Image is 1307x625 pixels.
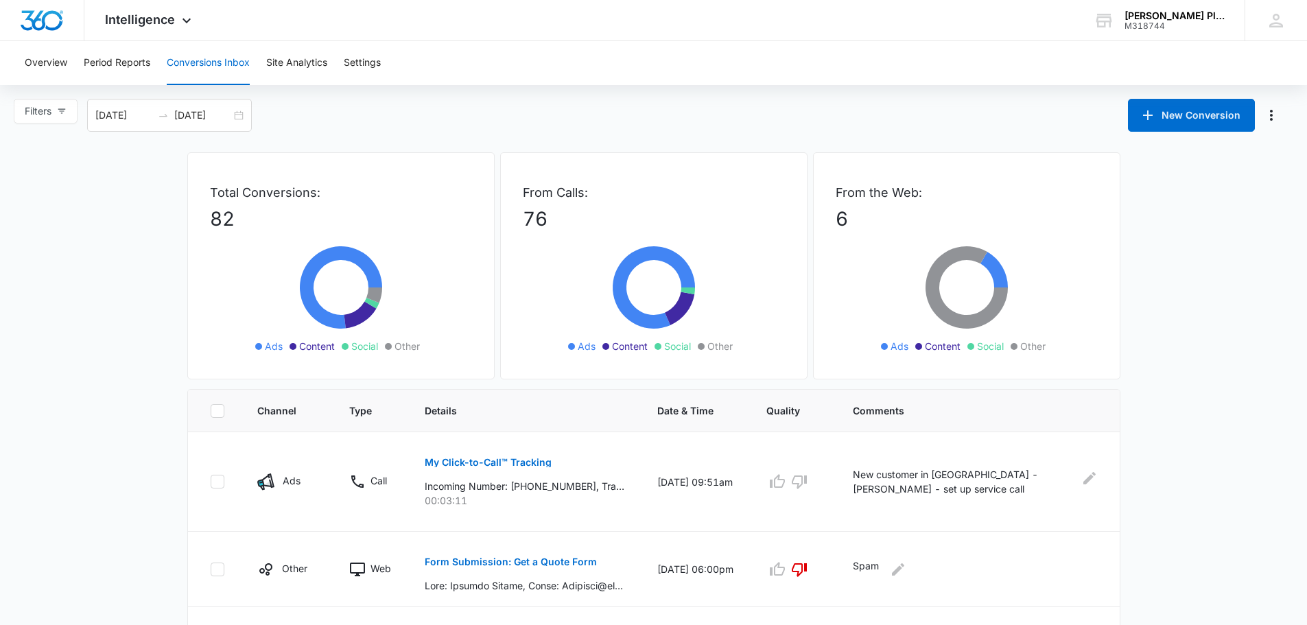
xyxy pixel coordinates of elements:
span: Other [1020,339,1046,353]
p: Web [370,561,391,576]
button: Conversions Inbox [167,41,250,85]
button: Manage Numbers [1260,104,1282,126]
span: Ads [578,339,596,353]
span: Other [707,339,733,353]
p: My Click-to-Call™ Tracking [425,458,552,467]
button: Period Reports [84,41,150,85]
p: Lore: Ipsumdo Sitame, Conse: Adipisci@elitseddoeiusmodt.inc, Utlab: 5475699678, Etdolor: 742 Magn... [425,578,624,593]
p: Incoming Number: [PHONE_NUMBER], Tracking Number: [PHONE_NUMBER], Ring To: [PHONE_NUMBER], Caller... [425,479,624,493]
td: [DATE] 09:51am [641,432,750,532]
button: Settings [344,41,381,85]
p: 6 [836,204,1098,233]
p: 00:03:11 [425,493,624,508]
button: My Click-to-Call™ Tracking [425,446,552,479]
span: Other [395,339,420,353]
input: End date [174,108,231,123]
p: 76 [523,204,785,233]
td: [DATE] 06:00pm [641,532,750,607]
span: Details [425,403,604,418]
span: Date & Time [657,403,714,418]
input: Start date [95,108,152,123]
button: Filters [14,99,78,123]
p: Total Conversions: [210,183,472,202]
p: Call [370,473,387,488]
span: Ads [265,339,283,353]
p: From the Web: [836,183,1098,202]
span: Intelligence [105,12,175,27]
span: Social [351,339,378,353]
button: Form Submission: Get a Quote Form [425,545,597,578]
span: Ads [891,339,908,353]
button: Overview [25,41,67,85]
span: Type [349,403,372,418]
button: Site Analytics [266,41,327,85]
span: Comments [853,403,1077,418]
button: Edit Comments [887,558,909,580]
p: Other [282,561,307,576]
span: swap-right [158,110,169,121]
div: account name [1125,10,1225,21]
p: 82 [210,204,472,233]
p: Ads [283,473,301,488]
p: Form Submission: Get a Quote Form [425,557,597,567]
button: New Conversion [1128,99,1255,132]
span: Filters [25,104,51,119]
p: From Calls: [523,183,785,202]
span: Social [664,339,691,353]
span: Channel [257,403,297,418]
p: New customer in [GEOGRAPHIC_DATA] - [PERSON_NAME] - set up service call [853,467,1073,496]
span: Content [299,339,335,353]
span: Quality [766,403,800,418]
p: Spam [853,558,879,580]
button: Edit Comments [1082,467,1098,489]
span: Social [977,339,1004,353]
span: Content [612,339,648,353]
div: account id [1125,21,1225,31]
span: to [158,110,169,121]
span: Content [925,339,961,353]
